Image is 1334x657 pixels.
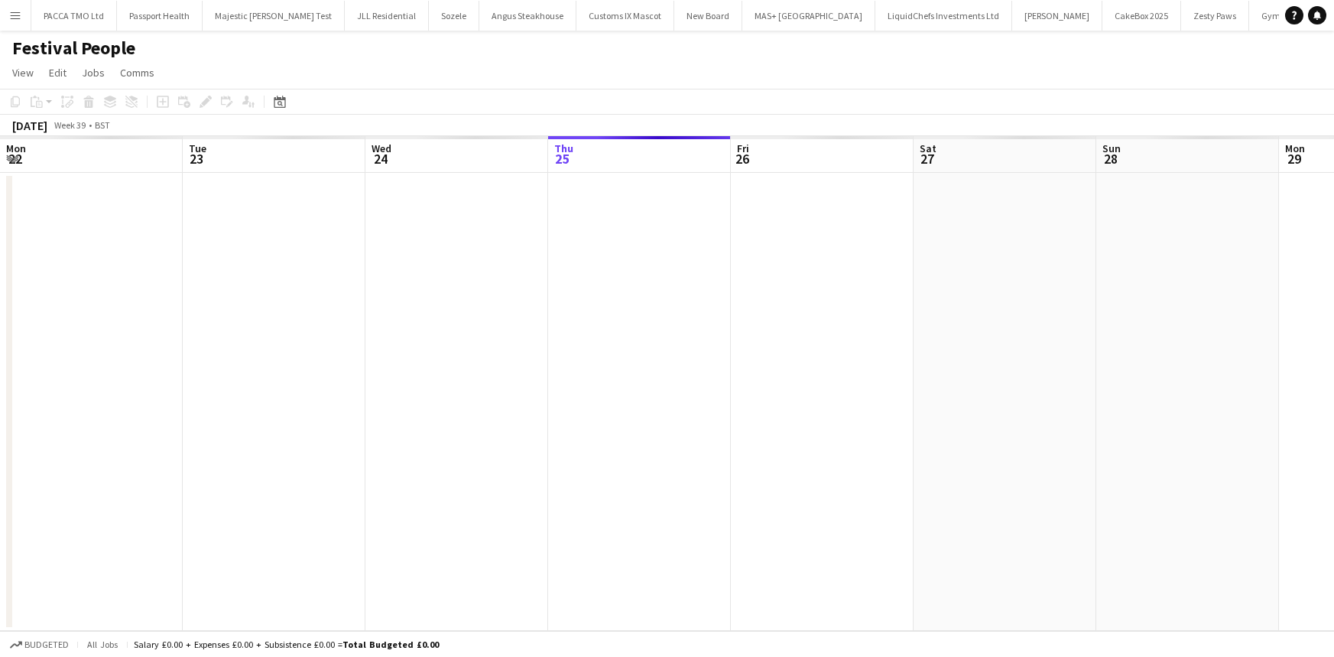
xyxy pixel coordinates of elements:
button: Customs IX Mascot [576,1,674,31]
span: Jobs [82,66,105,80]
h1: Festival People [12,37,135,60]
div: Salary £0.00 + Expenses £0.00 + Subsistence £0.00 = [134,639,439,650]
a: Jobs [76,63,111,83]
div: [DATE] [12,118,47,133]
span: Comms [120,66,154,80]
span: 25 [552,150,573,168]
button: JLL Residential [345,1,429,31]
button: New Board [674,1,742,31]
button: Gym Box 2025 [1249,1,1329,31]
button: Majestic [PERSON_NAME] Test [203,1,345,31]
a: View [6,63,40,83]
span: Edit [49,66,67,80]
span: Thu [554,141,573,155]
button: Zesty Paws [1181,1,1249,31]
a: Edit [43,63,73,83]
span: Sat [920,141,936,155]
button: MAS+ [GEOGRAPHIC_DATA] [742,1,875,31]
button: [PERSON_NAME] [1012,1,1102,31]
span: Fri [737,141,749,155]
button: LiquidChefs Investments Ltd [875,1,1012,31]
span: Wed [372,141,391,155]
span: 26 [735,150,749,168]
span: All jobs [84,639,121,650]
span: 22 [4,150,26,168]
span: 24 [369,150,391,168]
span: Tue [189,141,206,155]
span: Total Budgeted £0.00 [342,639,439,650]
span: 29 [1283,150,1305,168]
span: Budgeted [24,639,69,650]
span: Mon [6,141,26,155]
span: View [12,66,34,80]
a: Comms [114,63,161,83]
button: Sozele [429,1,479,31]
span: 28 [1100,150,1121,168]
span: Week 39 [50,119,89,131]
span: Sun [1102,141,1121,155]
span: 23 [187,150,206,168]
button: Passport Health [117,1,203,31]
span: 27 [917,150,936,168]
div: BST [95,119,110,131]
button: Angus Steakhouse [479,1,576,31]
button: Budgeted [8,636,71,653]
button: CakeBox 2025 [1102,1,1181,31]
span: Mon [1285,141,1305,155]
button: PACCA TMO Ltd [31,1,117,31]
